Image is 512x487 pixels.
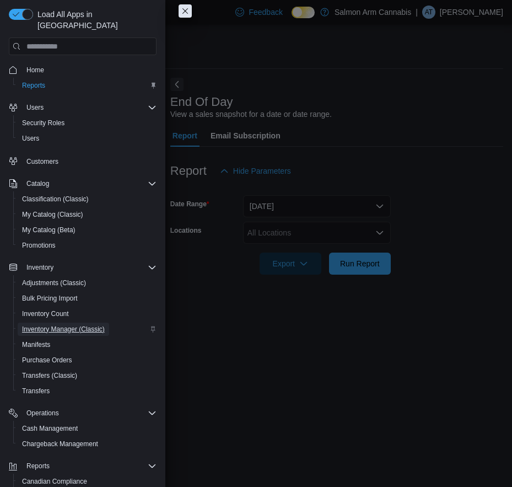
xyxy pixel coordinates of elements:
[18,79,50,92] a: Reports
[22,119,64,127] span: Security Roles
[18,307,73,320] a: Inventory Count
[4,458,161,474] button: Reports
[22,210,83,219] span: My Catalog (Classic)
[18,239,60,252] a: Promotions
[18,354,157,367] span: Purchase Orders
[13,383,161,399] button: Transfers
[18,132,44,145] a: Users
[18,338,157,351] span: Manifests
[22,387,50,395] span: Transfers
[13,436,161,452] button: Chargeback Management
[18,79,157,92] span: Reports
[22,134,39,143] span: Users
[22,424,78,433] span: Cash Management
[13,115,161,131] button: Security Roles
[26,157,58,166] span: Customers
[22,81,45,90] span: Reports
[22,440,98,448] span: Chargeback Management
[13,368,161,383] button: Transfers (Classic)
[13,222,161,238] button: My Catalog (Beta)
[4,260,161,275] button: Inventory
[18,192,157,206] span: Classification (Classic)
[13,421,161,436] button: Cash Management
[18,208,157,221] span: My Catalog (Classic)
[22,155,63,168] a: Customers
[4,176,161,191] button: Catalog
[4,62,161,78] button: Home
[22,340,50,349] span: Manifests
[22,63,157,77] span: Home
[22,101,48,114] button: Users
[18,369,82,382] a: Transfers (Classic)
[22,195,89,204] span: Classification (Classic)
[22,63,48,77] a: Home
[18,422,82,435] a: Cash Management
[26,409,59,418] span: Operations
[26,263,53,272] span: Inventory
[18,338,55,351] a: Manifests
[22,154,157,168] span: Customers
[22,477,87,486] span: Canadian Compliance
[22,371,77,380] span: Transfers (Classic)
[13,238,161,253] button: Promotions
[22,325,105,334] span: Inventory Manager (Classic)
[18,132,157,145] span: Users
[18,239,157,252] span: Promotions
[22,261,58,274] button: Inventory
[18,369,157,382] span: Transfers (Classic)
[13,131,161,146] button: Users
[13,352,161,368] button: Purchase Orders
[18,223,80,237] a: My Catalog (Beta)
[18,323,109,336] a: Inventory Manager (Classic)
[22,241,56,250] span: Promotions
[18,276,90,290] a: Adjustments (Classic)
[4,405,161,421] button: Operations
[26,462,50,470] span: Reports
[18,276,157,290] span: Adjustments (Classic)
[179,4,192,18] button: Close this dialog
[18,437,157,451] span: Chargeback Management
[26,179,49,188] span: Catalog
[18,292,82,305] a: Bulk Pricing Import
[22,177,53,190] button: Catalog
[13,291,161,306] button: Bulk Pricing Import
[22,459,157,473] span: Reports
[22,279,86,287] span: Adjustments (Classic)
[26,66,44,74] span: Home
[18,354,77,367] a: Purchase Orders
[22,101,157,114] span: Users
[13,306,161,322] button: Inventory Count
[22,406,63,420] button: Operations
[22,261,157,274] span: Inventory
[18,192,93,206] a: Classification (Classic)
[18,422,157,435] span: Cash Management
[22,309,69,318] span: Inventory Count
[13,78,161,93] button: Reports
[18,384,54,398] a: Transfers
[18,292,157,305] span: Bulk Pricing Import
[18,116,69,130] a: Security Roles
[13,337,161,352] button: Manifests
[4,100,161,115] button: Users
[26,103,44,112] span: Users
[18,384,157,398] span: Transfers
[18,323,157,336] span: Inventory Manager (Classic)
[18,437,103,451] a: Chargeback Management
[22,356,72,365] span: Purchase Orders
[18,208,88,221] a: My Catalog (Classic)
[22,294,78,303] span: Bulk Pricing Import
[13,191,161,207] button: Classification (Classic)
[22,459,54,473] button: Reports
[13,322,161,337] button: Inventory Manager (Classic)
[13,275,161,291] button: Adjustments (Classic)
[22,406,157,420] span: Operations
[33,9,157,31] span: Load All Apps in [GEOGRAPHIC_DATA]
[22,226,76,234] span: My Catalog (Beta)
[22,177,157,190] span: Catalog
[18,116,157,130] span: Security Roles
[4,153,161,169] button: Customers
[18,223,157,237] span: My Catalog (Beta)
[13,207,161,222] button: My Catalog (Classic)
[18,307,157,320] span: Inventory Count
